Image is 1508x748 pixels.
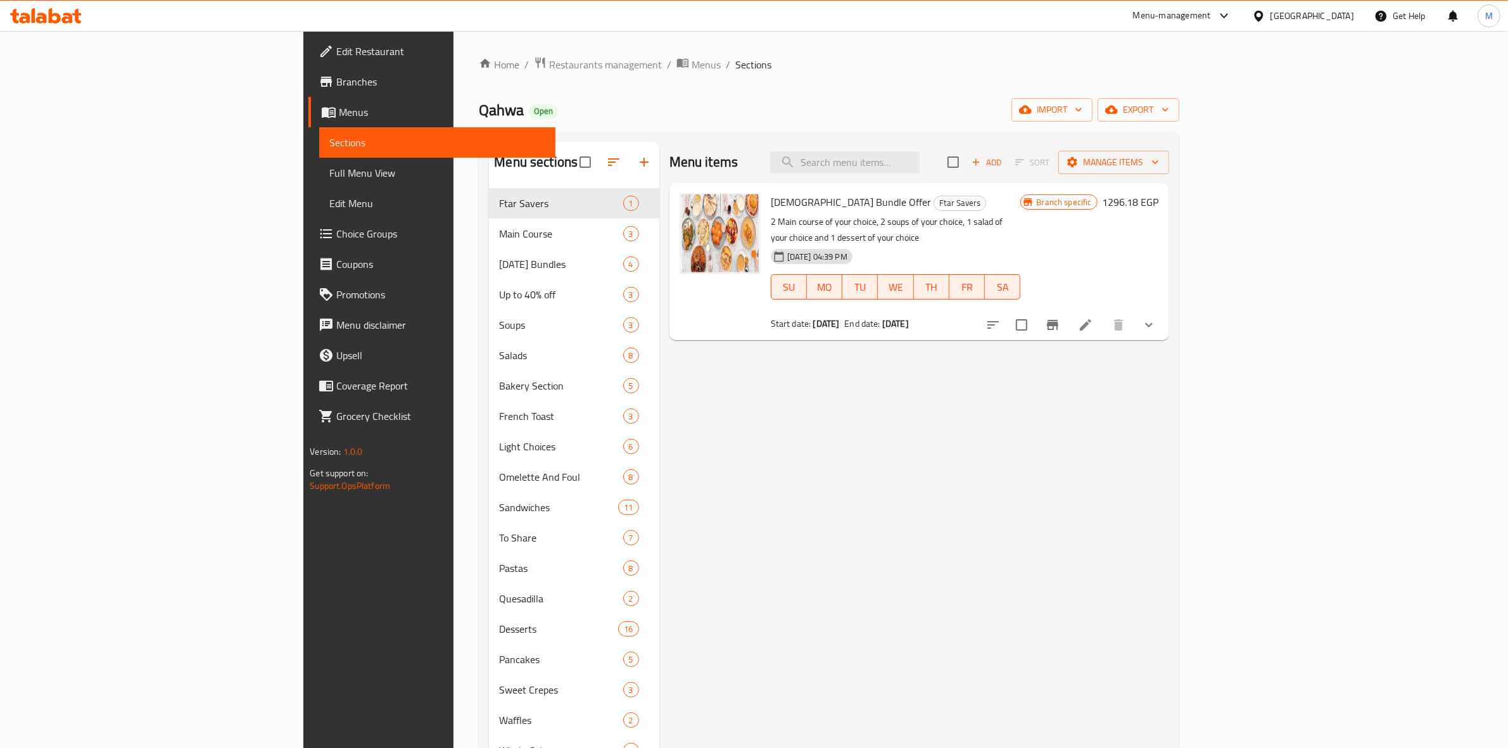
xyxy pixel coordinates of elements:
button: TH [914,274,949,300]
a: Menus [676,56,721,73]
button: export [1098,98,1179,122]
div: Desserts16 [489,614,659,644]
span: End date: [844,315,880,332]
span: Version: [310,443,341,460]
div: items [623,561,639,576]
a: Full Menu View [319,158,555,188]
div: Omelette And Foul [499,469,623,485]
span: Menu disclaimer [336,317,545,333]
span: Up to 40% off [499,287,623,302]
div: Light Choices [499,439,623,454]
span: Restaurants management [549,57,662,72]
div: Light Choices6 [489,431,659,462]
img: Iftar Bundle Offer [680,193,761,274]
div: items [623,682,639,697]
span: Manage items [1068,155,1159,170]
span: Bakery Section [499,378,623,393]
div: Pancakes [499,652,623,667]
a: Menus [308,97,555,127]
a: Edit menu item [1078,317,1093,333]
li: / [667,57,671,72]
div: items [623,317,639,333]
button: SA [985,274,1020,300]
div: Bakery Section5 [489,371,659,401]
div: items [623,409,639,424]
span: Choice Groups [336,226,545,241]
div: items [623,591,639,606]
button: show more [1134,310,1164,340]
span: FR [954,278,980,296]
span: 2 [624,714,638,726]
div: [GEOGRAPHIC_DATA] [1270,9,1354,23]
div: items [623,652,639,667]
a: Edit Restaurant [308,36,555,67]
a: Support.OpsPlatform [310,478,390,494]
span: WE [883,278,908,296]
nav: breadcrumb [479,56,1179,73]
span: TU [847,278,873,296]
div: Ftar Savers1 [489,188,659,219]
div: items [623,713,639,728]
button: sort-choices [978,310,1008,340]
a: Grocery Checklist [308,401,555,431]
div: items [623,469,639,485]
span: Branches [336,74,545,89]
p: 2 Main course of your choice, 2 soups of your choice, 1 salad of your choice and 1 dessert of you... [771,214,1021,246]
span: Sections [735,57,771,72]
span: Soups [499,317,623,333]
div: items [623,196,639,211]
span: Promotions [336,287,545,302]
span: Menus [692,57,721,72]
div: items [623,257,639,272]
span: 5 [624,654,638,666]
button: import [1011,98,1093,122]
span: 3 [624,410,638,422]
span: Main Course [499,226,623,241]
span: import [1022,102,1082,118]
div: Salads [499,348,623,363]
a: Branches [308,67,555,97]
div: Sandwiches [499,500,618,515]
div: items [623,287,639,302]
span: Waffles [499,713,623,728]
div: items [618,500,638,515]
span: Pastas [499,561,623,576]
div: French Toast3 [489,401,659,431]
div: Waffles2 [489,705,659,735]
b: [DATE] [882,315,909,332]
a: Sections [319,127,555,158]
div: Sweet Crepes [499,682,623,697]
a: Coverage Report [308,371,555,401]
span: Full Menu View [329,165,545,181]
div: Salads8 [489,340,659,371]
button: Branch-specific-item [1037,310,1068,340]
div: Omelette And Foul8 [489,462,659,492]
span: Add [970,155,1004,170]
span: Get support on: [310,465,368,481]
a: Promotions [308,279,555,310]
span: 5 [624,380,638,392]
span: 3 [624,289,638,301]
button: TU [842,274,878,300]
div: French Toast [499,409,623,424]
div: Ftar Savers [499,196,623,211]
div: Soups3 [489,310,659,340]
a: Coupons [308,249,555,279]
button: FR [949,274,985,300]
span: Branch specific [1031,196,1096,208]
div: items [623,348,639,363]
a: Restaurants management [534,56,662,73]
span: Quesadilla [499,591,623,606]
div: items [623,226,639,241]
div: items [623,530,639,545]
div: Menu-management [1133,8,1211,23]
span: Sections [329,135,545,150]
span: [DEMOGRAPHIC_DATA] Bundle Offer [771,193,931,212]
span: Ftar Savers [934,196,985,210]
span: To Share [499,530,623,545]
